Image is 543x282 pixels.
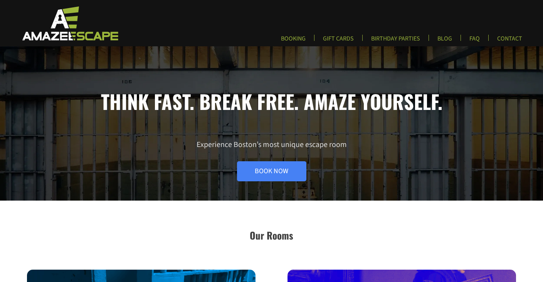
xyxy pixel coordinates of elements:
[491,35,528,47] a: CONTACT
[463,35,486,47] a: FAQ
[27,89,516,113] h1: Think fast. Break free. Amaze yourself.
[275,35,312,47] a: BOOKING
[317,35,360,47] a: GIFT CARDS
[365,35,426,47] a: BIRTHDAY PARTIES
[12,5,126,41] img: Escape Room Game in Boston Area
[237,161,306,181] a: Book Now
[27,140,516,181] p: Experience Boston’s most unique escape room
[431,35,458,47] a: BLOG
